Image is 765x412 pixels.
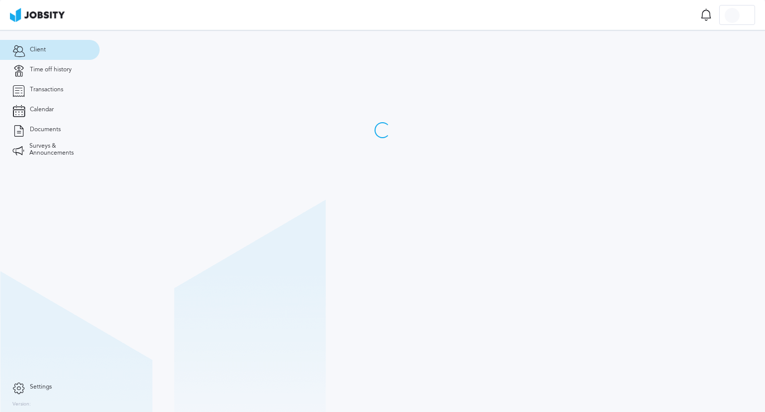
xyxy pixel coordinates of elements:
[29,143,87,157] span: Surveys & Announcements
[30,66,72,73] span: Time off history
[30,384,52,391] span: Settings
[30,126,61,133] span: Documents
[30,106,54,113] span: Calendar
[10,8,65,22] img: ab4bad089aa723f57921c736e9817d99.png
[30,86,63,93] span: Transactions
[12,402,31,408] label: Version:
[30,46,46,53] span: Client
